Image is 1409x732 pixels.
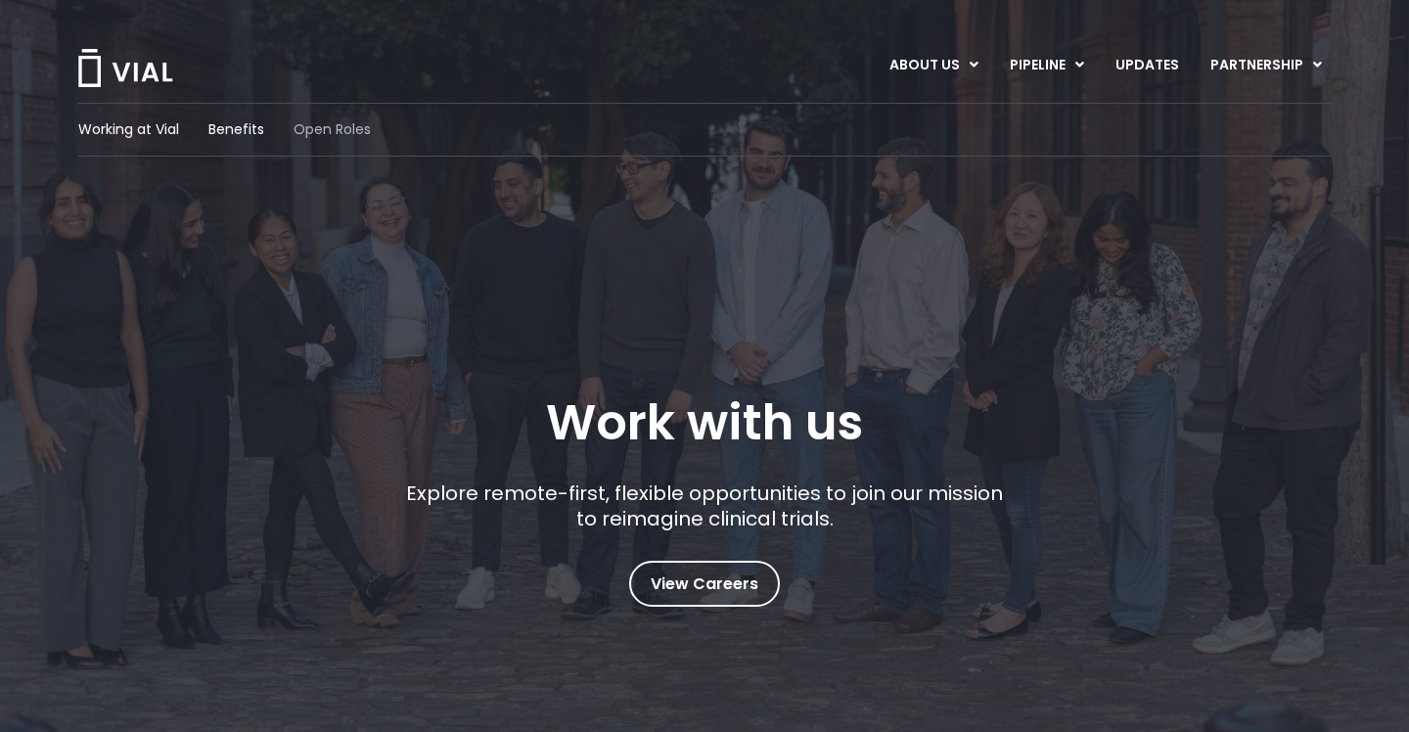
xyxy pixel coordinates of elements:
[399,480,1011,531] p: Explore remote-first, flexible opportunities to join our mission to reimagine clinical trials.
[208,119,264,140] a: Benefits
[874,49,993,82] a: ABOUT USMenu Toggle
[1100,49,1194,82] a: UPDATES
[629,561,780,607] a: View Careers
[546,394,863,451] h1: Work with us
[294,119,371,140] a: Open Roles
[994,49,1099,82] a: PIPELINEMenu Toggle
[1195,49,1338,82] a: PARTNERSHIPMenu Toggle
[78,119,179,140] a: Working at Vial
[651,572,758,597] span: View Careers
[76,49,174,87] img: Vial Logo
